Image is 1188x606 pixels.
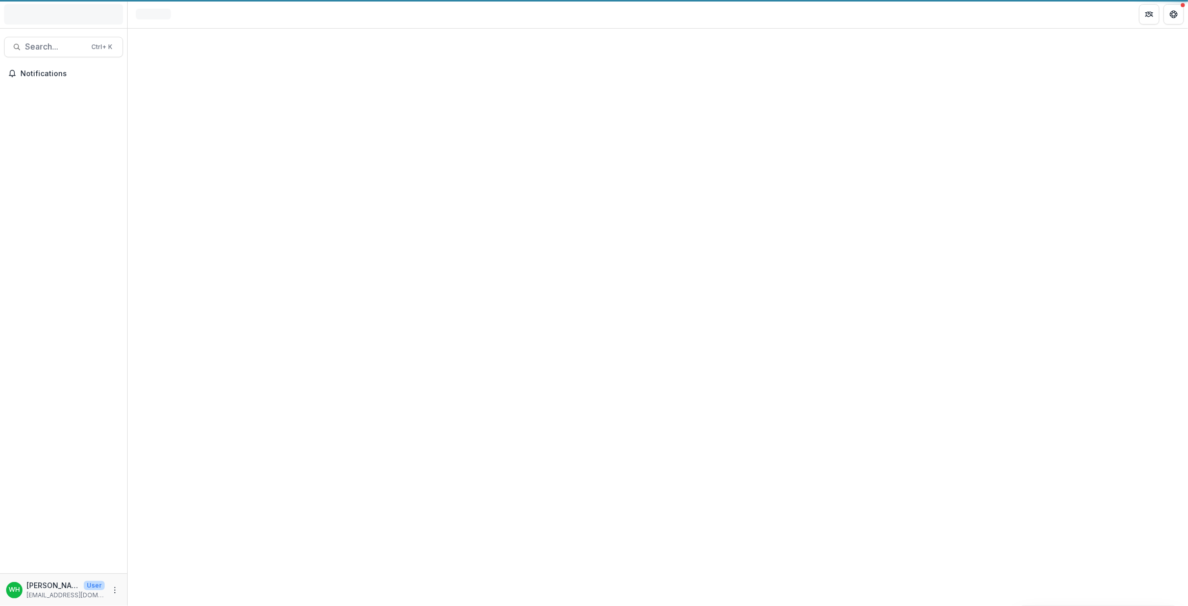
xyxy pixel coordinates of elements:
[1139,4,1159,25] button: Partners
[89,41,114,53] div: Ctrl + K
[27,580,80,591] p: [PERSON_NAME]
[1163,4,1184,25] button: Get Help
[132,7,175,21] nav: breadcrumb
[27,591,105,600] p: [EMAIL_ADDRESS][DOMAIN_NAME]
[20,69,119,78] span: Notifications
[9,587,20,593] div: Wes Hadley
[84,581,105,590] p: User
[4,37,123,57] button: Search...
[109,584,121,596] button: More
[4,65,123,82] button: Notifications
[25,42,85,52] span: Search...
